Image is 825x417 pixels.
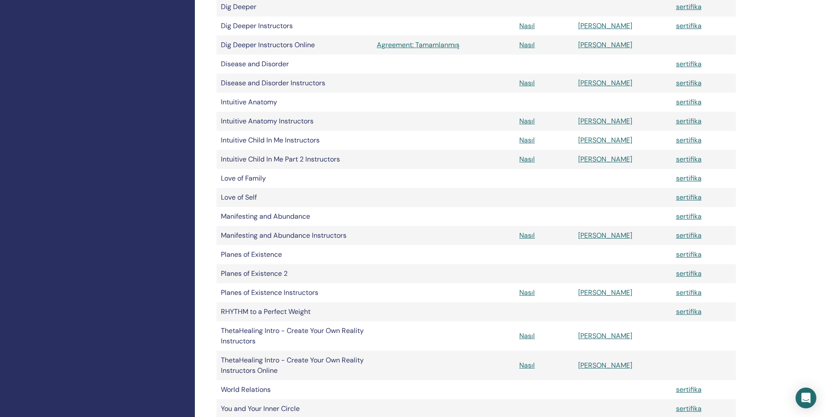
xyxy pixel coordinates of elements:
[676,404,702,413] a: sertifika
[217,321,372,351] td: ThetaHealing Intro - Create Your Own Reality Instructors
[217,226,372,245] td: Manifesting and Abundance Instructors
[578,136,632,145] a: [PERSON_NAME]
[676,193,702,202] a: sertifika
[519,136,535,145] a: Nasıl
[519,361,535,370] a: Nasıl
[519,231,535,240] a: Nasıl
[578,155,632,164] a: [PERSON_NAME]
[217,16,372,36] td: Dig Deeper Instructors
[676,59,702,68] a: sertifika
[519,116,535,126] a: Nasıl
[217,36,372,55] td: Dig Deeper Instructors Online
[676,269,702,278] a: sertifika
[676,250,702,259] a: sertifika
[519,331,535,340] a: Nasıl
[217,245,372,264] td: Planes of Existence
[217,112,372,131] td: Intuitive Anatomy Instructors
[676,385,702,394] a: sertifika
[676,97,702,107] a: sertifika
[217,380,372,399] td: World Relations
[377,40,511,50] a: Agreement: Tamamlanmış
[217,302,372,321] td: RHYTHM to a Perfect Weight
[676,212,702,221] a: sertifika
[217,264,372,283] td: Planes of Existence 2
[676,307,702,316] a: sertifika
[217,188,372,207] td: Love of Self
[676,116,702,126] a: sertifika
[676,78,702,87] a: sertifika
[217,150,372,169] td: Intuitive Child In Me Part 2 Instructors
[217,55,372,74] td: Disease and Disorder
[217,93,372,112] td: Intuitive Anatomy
[217,131,372,150] td: Intuitive Child In Me Instructors
[578,21,632,30] a: [PERSON_NAME]
[676,136,702,145] a: sertifika
[578,331,632,340] a: [PERSON_NAME]
[519,155,535,164] a: Nasıl
[519,288,535,297] a: Nasıl
[676,231,702,240] a: sertifika
[578,78,632,87] a: [PERSON_NAME]
[796,388,816,408] div: Open Intercom Messenger
[217,74,372,93] td: Disease and Disorder Instructors
[217,283,372,302] td: Planes of Existence Instructors
[676,2,702,11] a: sertifika
[578,40,632,49] a: [PERSON_NAME]
[578,288,632,297] a: [PERSON_NAME]
[217,351,372,380] td: ThetaHealing Intro - Create Your Own Reality Instructors Online
[676,155,702,164] a: sertifika
[676,174,702,183] a: sertifika
[519,21,535,30] a: Nasıl
[578,361,632,370] a: [PERSON_NAME]
[519,40,535,49] a: Nasıl
[676,288,702,297] a: sertifika
[578,116,632,126] a: [PERSON_NAME]
[217,169,372,188] td: Love of Family
[519,78,535,87] a: Nasıl
[676,21,702,30] a: sertifika
[217,207,372,226] td: Manifesting and Abundance
[578,231,632,240] a: [PERSON_NAME]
